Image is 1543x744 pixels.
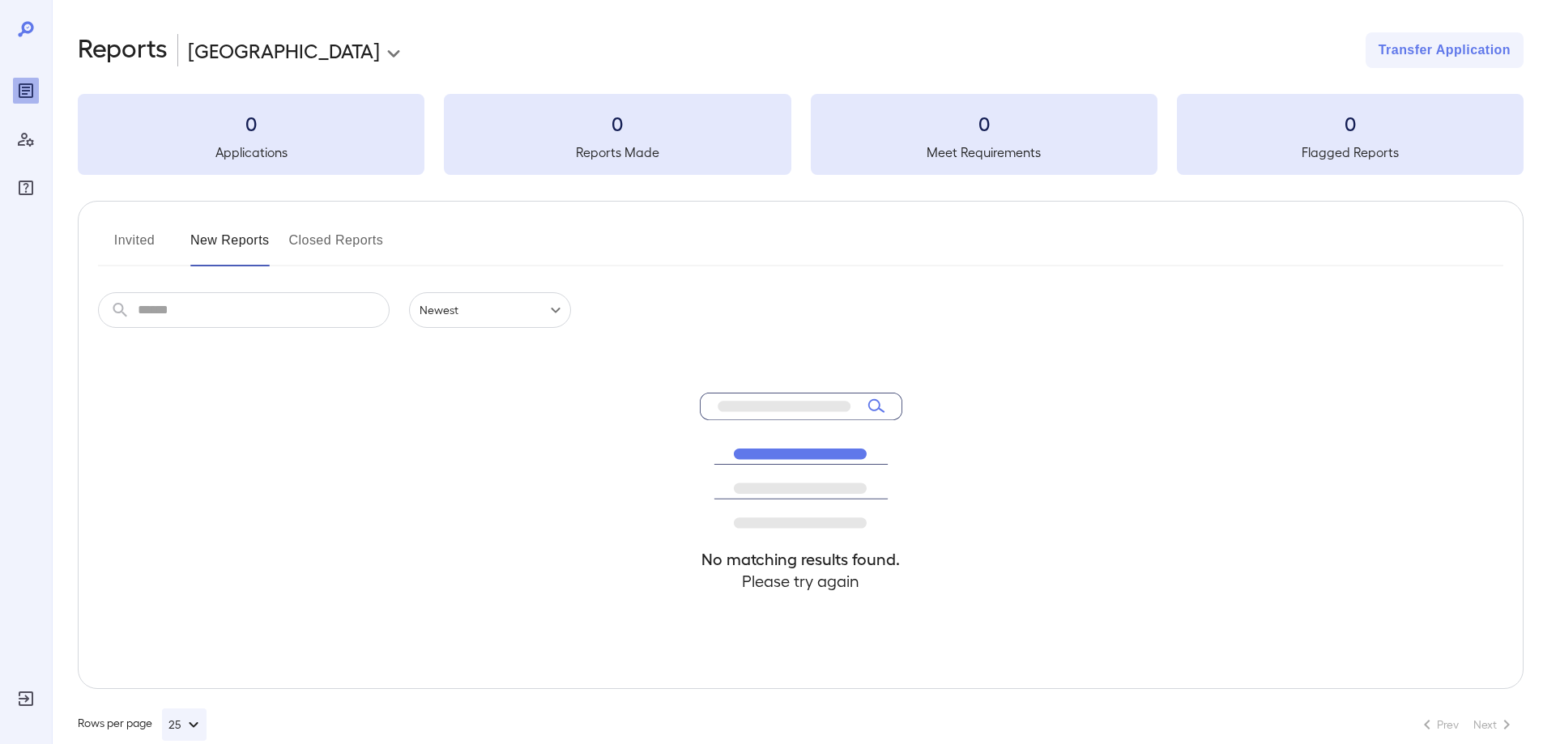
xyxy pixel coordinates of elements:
button: 25 [162,708,207,741]
h2: Reports [78,32,168,68]
div: Rows per page [78,708,207,741]
h3: 0 [78,110,424,136]
div: Manage Users [13,126,39,152]
button: Transfer Application [1366,32,1524,68]
div: Log Out [13,686,39,712]
h5: Meet Requirements [811,142,1157,162]
h5: Applications [78,142,424,162]
p: [GEOGRAPHIC_DATA] [188,37,380,63]
button: Closed Reports [289,227,384,266]
div: Reports [13,78,39,104]
div: Newest [409,292,571,328]
button: New Reports [190,227,270,266]
h5: Reports Made [444,142,791,162]
h3: 0 [1177,110,1524,136]
nav: pagination navigation [1410,712,1524,738]
button: Invited [98,227,171,266]
h3: 0 [444,110,791,136]
div: FAQ [13,175,39,201]
h4: No matching results found. [700,548,902,570]
h3: 0 [811,110,1157,136]
summary: 0Applications0Reports Made0Meet Requirements0Flagged Reports [78,94,1524,175]
h5: Flagged Reports [1177,142,1524,162]
h4: Please try again [700,570,902,592]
